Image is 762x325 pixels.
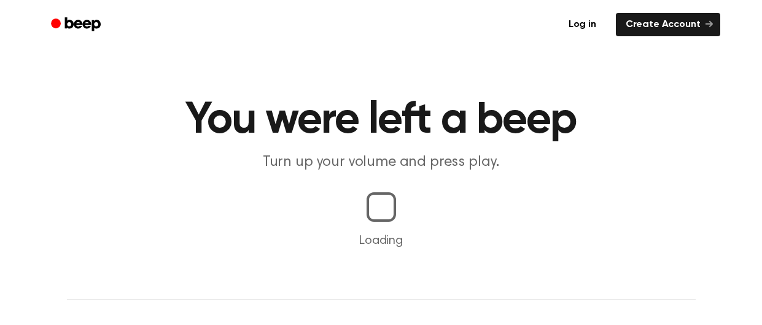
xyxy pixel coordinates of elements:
p: Loading [15,232,747,250]
a: Log in [556,10,608,39]
a: Create Account [616,13,720,36]
p: Turn up your volume and press play. [146,152,617,173]
h1: You were left a beep [67,98,696,143]
a: Beep [42,13,112,37]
